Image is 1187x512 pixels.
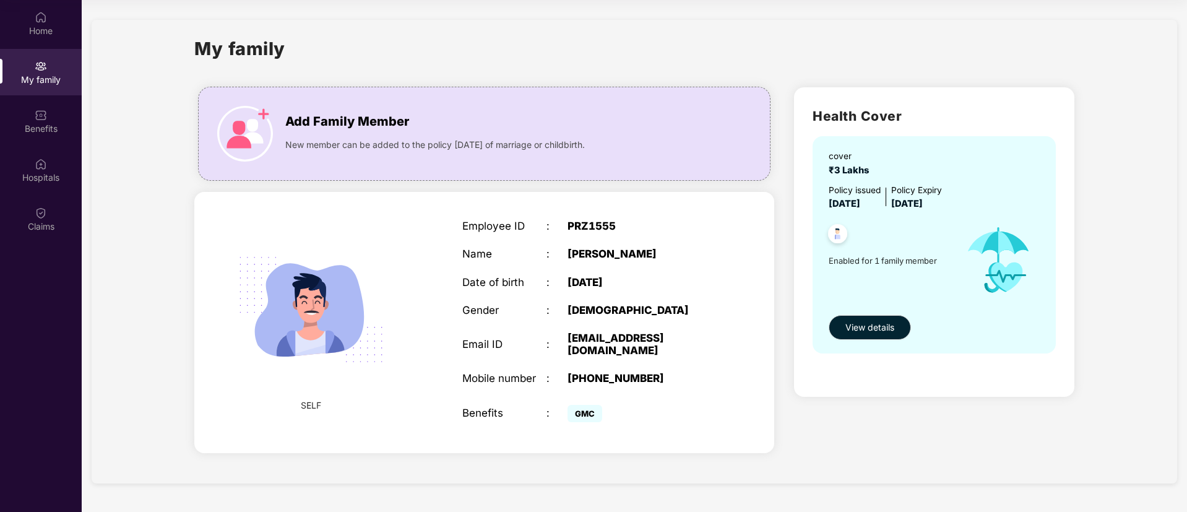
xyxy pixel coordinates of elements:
div: Date of birth [462,276,546,289]
div: Benefits [462,407,546,419]
img: icon [217,106,273,162]
img: svg+xml;base64,PHN2ZyBpZD0iSG9tZSIgeG1sbnM9Imh0dHA6Ly93d3cudzMub3JnLzIwMDAvc3ZnIiB3aWR0aD0iMjAiIG... [35,11,47,24]
img: svg+xml;base64,PHN2ZyB4bWxucz0iaHR0cDovL3d3dy53My5vcmcvMjAwMC9zdmciIHdpZHRoPSIyMjQiIGhlaWdodD0iMT... [222,220,400,399]
div: [DEMOGRAPHIC_DATA] [568,304,715,316]
div: Policy issued [829,184,881,197]
span: [DATE] [829,198,860,209]
span: New member can be added to the policy [DATE] of marriage or childbirth. [285,138,585,152]
span: SELF [301,399,321,412]
span: ₹3 Lakhs [829,165,874,176]
img: svg+xml;base64,PHN2ZyB3aWR0aD0iMjAiIGhlaWdodD0iMjAiIHZpZXdCb3g9IjAgMCAyMCAyMCIgZmlsbD0ibm9uZSIgeG... [35,60,47,72]
div: : [546,338,568,350]
span: View details [845,321,894,334]
img: svg+xml;base64,PHN2ZyBpZD0iQ2xhaW0iIHhtbG5zPSJodHRwOi8vd3d3LnczLm9yZy8yMDAwL3N2ZyIgd2lkdGg9IjIwIi... [35,207,47,219]
img: svg+xml;base64,PHN2ZyB4bWxucz0iaHR0cDovL3d3dy53My5vcmcvMjAwMC9zdmciIHdpZHRoPSI0OC45NDMiIGhlaWdodD... [822,220,853,251]
div: Policy Expiry [891,184,942,197]
img: svg+xml;base64,PHN2ZyBpZD0iSG9zcGl0YWxzIiB4bWxucz0iaHR0cDovL3d3dy53My5vcmcvMjAwMC9zdmciIHdpZHRoPS... [35,158,47,170]
div: : [546,407,568,419]
span: Enabled for 1 family member [829,254,953,267]
h2: Health Cover [813,106,1056,126]
span: GMC [568,405,602,422]
img: svg+xml;base64,PHN2ZyBpZD0iQmVuZWZpdHMiIHhtbG5zPSJodHRwOi8vd3d3LnczLm9yZy8yMDAwL3N2ZyIgd2lkdGg9Ij... [35,109,47,121]
span: Add Family Member [285,112,409,131]
div: Gender [462,304,546,316]
div: cover [829,150,874,163]
div: : [546,304,568,316]
div: PRZ1555 [568,220,715,232]
div: [PERSON_NAME] [568,248,715,260]
div: [DATE] [568,276,715,289]
div: Email ID [462,338,546,350]
button: View details [829,315,911,340]
div: : [546,276,568,289]
div: : [546,248,568,260]
h1: My family [194,35,285,63]
div: Employee ID [462,220,546,232]
div: Mobile number [462,372,546,384]
span: [DATE] [891,198,923,209]
div: [PHONE_NUMBER] [568,372,715,384]
div: : [546,220,568,232]
div: : [546,372,568,384]
div: Name [462,248,546,260]
div: [EMAIL_ADDRESS][DOMAIN_NAME] [568,332,715,357]
img: icon [953,212,1044,309]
